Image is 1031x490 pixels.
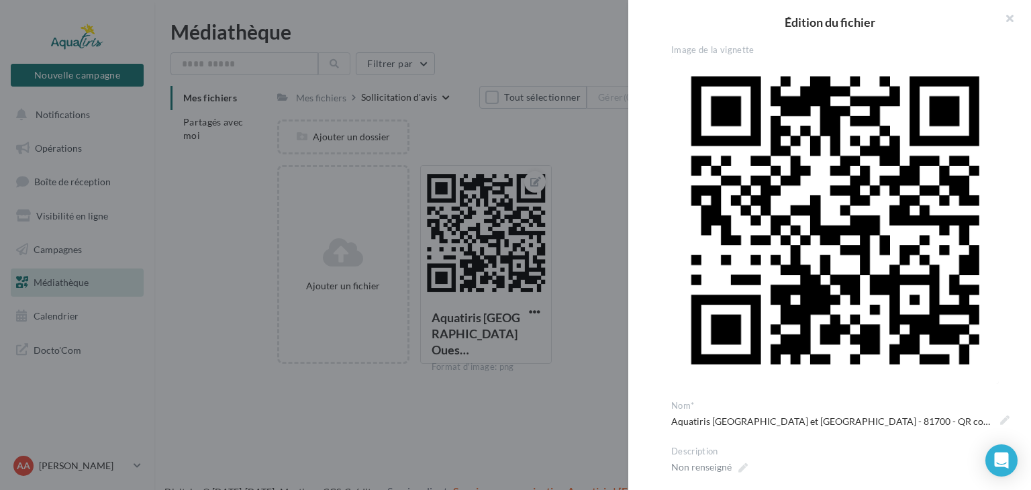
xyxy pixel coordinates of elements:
[671,56,999,384] img: Aquatiris Tarn-et-Garonne Ouest et Haute-Garonne - Saint-Germain-des-Prés - 81700 - QR code solli...
[671,412,1010,431] span: Aquatiris [GEOGRAPHIC_DATA] et [GEOGRAPHIC_DATA] - 81700 - QR code sollicitation avis Google
[985,444,1018,477] div: Open Intercom Messenger
[650,16,1010,28] h2: Édition du fichier
[671,458,748,477] span: Non renseigné
[671,446,999,458] div: Description
[671,44,999,56] div: Image de la vignette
